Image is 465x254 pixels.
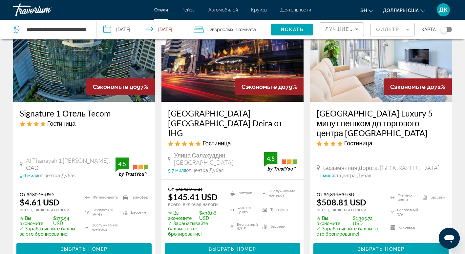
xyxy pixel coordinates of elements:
[383,6,425,15] button: Изменить валюту
[238,27,256,32] span: Комната
[242,83,285,90] span: Сэкономьте до
[317,173,334,178] span: 1,1 миля
[360,8,367,13] span: эн
[154,7,168,12] a: Отели
[383,8,419,13] span: Доллары США
[334,173,371,178] span: от центра Дубая
[20,207,77,212] p: всего, включая налоги
[390,83,434,90] span: Сэкономьте до
[397,208,419,217] font: Бесплатный Wi-Fi
[20,173,38,178] span: 9.6 миля
[210,27,212,32] font: 2
[20,192,25,197] span: От
[38,173,75,178] span: от центра Дубая
[168,108,297,138] a: [GEOGRAPHIC_DATA] [GEOGRAPHIC_DATA] Deira от IHG
[174,152,264,166] span: Улица Салахуддин, [GEOGRAPHIC_DATA]
[168,202,222,207] p: всего, включая налоги
[317,139,445,147] div: Отель 4 звезды
[131,195,148,200] font: Трансфер
[324,192,354,197] del: $1,814.53 USD
[270,208,288,212] font: Трансфер
[436,27,452,32] button: Переключить карту
[323,164,439,171] span: Безымянная дорога, [GEOGRAPHIC_DATA]
[238,191,252,195] font: Завтрак
[20,216,52,226] span: ✮ Вы экономите
[93,83,137,90] span: Сэкономьте до
[360,6,373,15] button: Изменение языка
[16,244,152,252] a: Выбрать номер
[421,25,436,34] span: Карта
[344,139,372,147] span: Гостиница
[317,216,351,226] span: ✮ Вы экономите
[384,78,452,95] div: 72%
[60,246,108,252] span: Выбрать номер
[92,223,120,232] font: Обслуживание номеров
[116,158,148,177] img: trustyou-badge.svg
[20,226,77,237] p: ✓ Зарабатывайте баллы за это бронирование!
[20,197,59,207] ins: $4.61 USD
[116,160,129,168] div: 4.5
[317,207,382,212] p: всего, включая налоги
[398,193,419,202] font: Фитнес-центр
[53,216,77,226] font: $175.54 USD
[325,25,358,33] mat-select: Сортировать по
[168,139,297,147] div: 5-звездочный отель
[176,186,202,192] del: $684.37 USD
[325,27,395,32] span: Лучшие предложения
[317,226,382,237] p: ✓ Зарабатывайте баллы за это бронирование!
[398,225,415,230] font: Кухонька
[186,168,223,173] span: от центра Дубая
[270,224,285,229] font: Бассейн
[235,78,304,95] div: 79%
[271,24,313,35] button: Искать
[264,155,277,162] div: 4.5
[281,27,304,32] span: Искать
[199,210,222,221] font: $538.96 USD
[264,152,297,172] img: trustyou-badge.svg
[439,7,448,13] span: ДК
[86,78,155,95] div: 97%
[353,216,382,226] font: $1,305.72 USD
[238,206,259,214] font: Фитнес-центр
[93,195,118,200] font: Фитнес-центр
[168,168,186,173] span: 5.7 миля
[187,20,271,39] button: Путешественники: 2 взрослых, 0 детей
[317,108,445,138] a: [GEOGRAPHIC_DATA] Luxury 5 минут пешком до торгового центра [GEOGRAPHIC_DATA]
[168,192,218,202] ins: $145.41 USD
[209,246,256,252] span: Выбрать номер
[27,192,54,197] del: $180.15 USD
[251,7,267,12] a: Круизы
[168,186,174,192] span: От
[131,210,146,215] font: Бассейн
[233,27,238,32] font: , 1
[97,20,187,39] button: Дата заезда: Sep 15, 2025 Дата выезда: Sep 18, 2025
[47,120,75,127] span: Гостиница
[165,244,300,252] a: Выбрать номер
[168,221,222,237] p: ✓ Зарабатывайте баллы за это бронирование!
[431,195,445,200] font: Бассейн
[237,222,259,231] font: Бесплатный Wi-Fi
[202,139,231,147] span: Гостиница
[269,189,297,198] font: Обслуживание номеров
[168,210,198,221] span: ✮ Вы экономите
[212,27,233,32] span: Взрослых
[208,7,238,12] a: Автомобилей
[370,22,415,37] button: Фильтр
[20,120,148,127] div: Отель 4 звезды
[439,228,460,249] iframe: Button to launch messaging window
[357,246,405,252] span: Выбрать номер
[13,1,79,18] a: Травориум
[20,108,148,118] a: Signature 1 Отель Tecom
[26,157,116,171] span: Al Thanayah 1 [PERSON_NAME], ОАЭ
[313,244,449,252] a: Выбрать номер
[280,7,311,12] a: Деятельности
[181,7,195,12] a: Рейсы
[317,197,366,207] ins: $508.81 USD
